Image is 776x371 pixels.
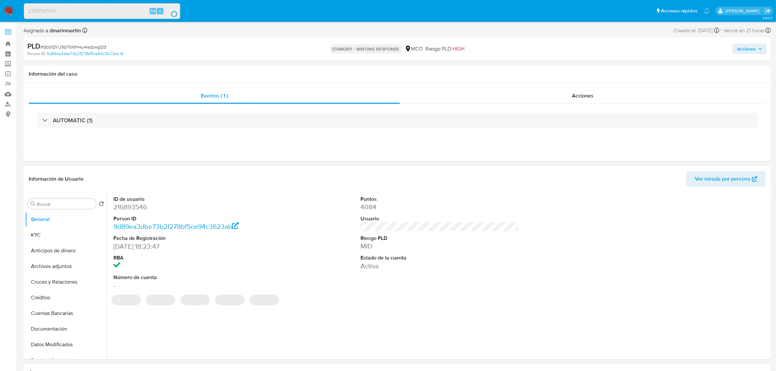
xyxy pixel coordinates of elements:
span: ‌ [146,295,175,305]
div: Creado el: [DATE] [674,26,719,35]
span: Accesos rápidos [661,7,697,14]
span: Ver mirada por persona [695,171,750,187]
h1: Información del caso [29,71,766,77]
button: Acciones [733,44,767,54]
dt: Fecha de Registración [113,235,272,242]
dt: Person ID [113,215,272,222]
button: Anticipos de dinero [25,243,107,259]
h3: AUTOMATIC (1) [53,117,93,124]
span: HIGH [453,45,465,52]
input: Buscar [37,201,94,207]
button: Cruces y Relaciones [25,274,107,290]
a: Notificaciones [704,8,710,14]
dt: ID de usuario [113,196,272,203]
dt: RBA [113,254,272,261]
span: Acciones [572,92,593,99]
span: s [159,8,161,14]
b: PLD [27,41,40,51]
dd: MID [360,242,519,251]
button: General [25,212,107,227]
p: felipe.cayon@mercadolibre.com [725,8,762,14]
a: 9d89ea3dbe73b2f278bf5ce94c3623ab [113,222,239,231]
dd: - [113,281,272,290]
b: dmarinmartin [48,27,81,34]
h1: Información de Usuario [29,176,83,182]
dt: Estado de la cuenta [360,254,519,261]
span: Acciones [737,44,756,54]
a: 9d89ea3dbe73b2f278bf5ce94c3623ab [47,51,123,57]
span: ‌ [215,295,244,305]
dd: [DATE] 18:23:47 [113,242,272,251]
dd: 4084 [360,202,519,212]
span: ‌ [111,295,141,305]
button: Archivos adjuntos [25,259,107,274]
span: Vence en 21 horas [724,27,765,34]
input: Buscar usuario o caso... [24,7,180,15]
dd: 216893546 [113,202,272,212]
span: ‌ [181,295,210,305]
dt: Usuario [360,215,519,222]
span: Alt [150,8,155,14]
button: Devices Geolocation [25,352,107,368]
button: Volver al orden por defecto [99,201,104,208]
span: Asignado a [23,27,81,34]
button: Créditos [25,290,107,305]
dt: Puntos [360,196,519,203]
div: AUTOMATIC (1) [37,113,758,128]
span: Eventos ( 1 ) [201,92,228,99]
b: Person ID [27,51,45,57]
dt: Riesgo PLD [360,235,519,242]
button: Cuentas Bancarias [25,305,107,321]
span: ‌ [250,295,279,305]
button: search-icon [164,7,178,16]
button: KYC [25,227,107,243]
button: Datos Modificados [25,337,107,352]
div: MCO [405,45,423,52]
a: Salir [764,7,771,14]
button: Ver mirada por persona [686,171,766,187]
dt: Número de cuenta [113,274,272,281]
dd: Activa [360,261,519,271]
span: Riesgo PLD: [426,45,465,52]
button: Buscar [30,201,36,206]
button: Documentación [25,321,107,337]
span: - [721,26,722,35]
span: # Gb0QYiJ9b70MH4u4lsdzwgQ3 [40,44,106,50]
p: STANDBY - WAITING RESPONSE [330,44,402,53]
